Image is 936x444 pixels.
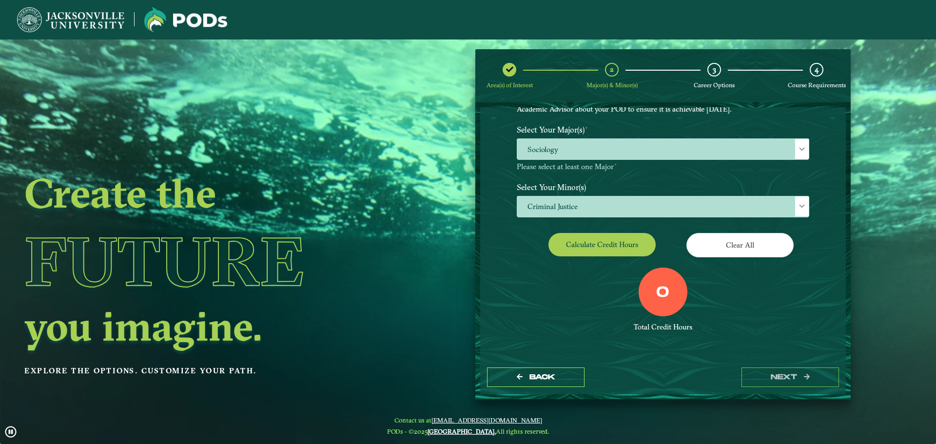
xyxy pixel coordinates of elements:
span: Major(s) & Minor(s) [586,81,638,89]
label: Select Your Minor(s) [509,178,817,196]
img: Jacksonville University logo [17,7,124,32]
p: Explore the options. Customize your path. [24,364,397,378]
sup: ⋆ [585,124,588,131]
img: Jacksonville University logo [144,7,227,32]
div: Total Credit Hours [517,323,809,332]
a: [EMAIL_ADDRESS][DOMAIN_NAME] [431,416,542,424]
span: 4 [815,65,819,74]
button: Back [487,367,585,387]
span: Course Requirements [788,81,846,89]
span: Contact us at [387,416,549,424]
button: Calculate credit hours [548,233,656,256]
h2: Create the [24,173,397,213]
span: 2 [610,65,614,74]
span: Career Options [694,81,735,89]
span: 3 [713,65,716,74]
h1: Future [24,217,397,306]
span: Sociology [517,139,809,160]
button: next [741,367,839,387]
h2: you imagine. [24,306,397,347]
sup: ⋆ [614,161,617,168]
span: Criminal Justice [517,196,809,217]
p: Please select at least one Major [517,162,809,172]
button: Clear All [686,233,794,257]
span: Area(s) of Interest [487,81,533,89]
label: 0 [656,284,669,302]
label: Select Your Major(s) [509,121,817,139]
a: [GEOGRAPHIC_DATA]. [428,427,496,435]
span: Back [529,373,555,381]
span: PODs - ©2025 All rights reserved. [387,427,549,435]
